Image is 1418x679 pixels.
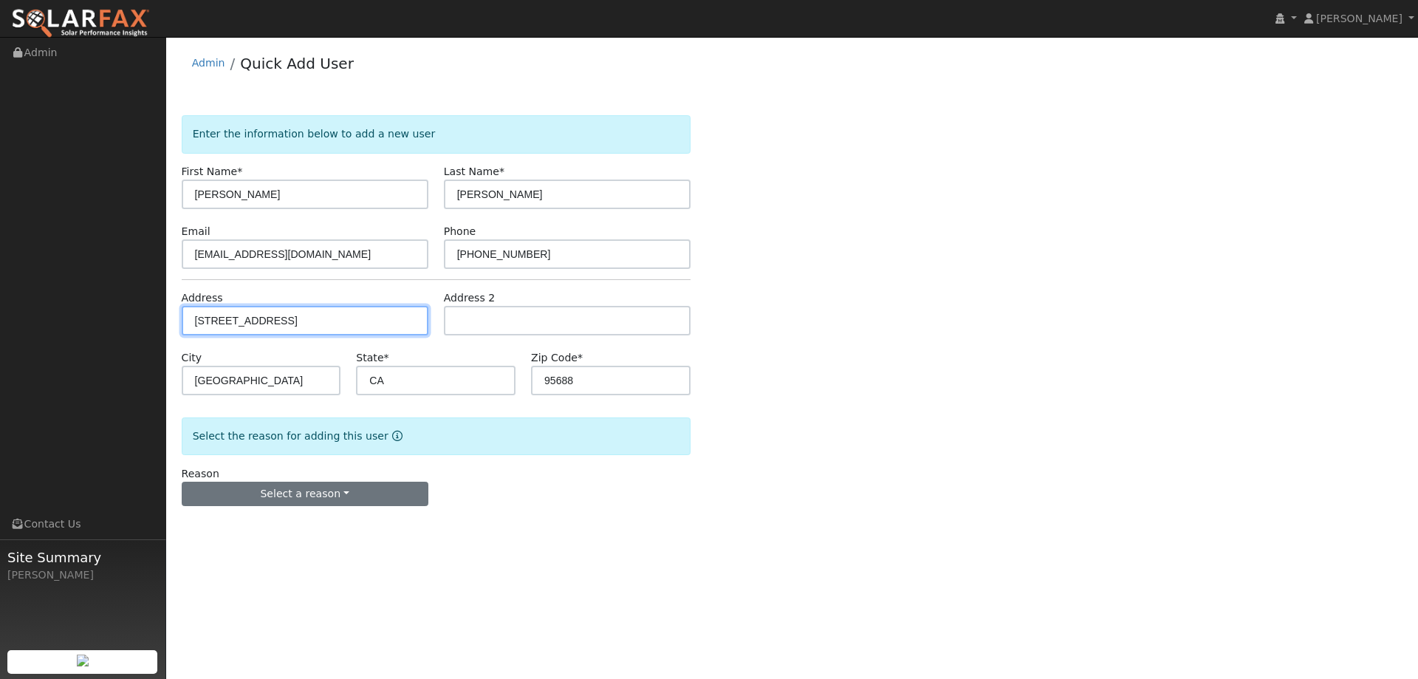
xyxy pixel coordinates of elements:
img: retrieve [77,655,89,666]
a: Quick Add User [240,55,354,72]
label: Email [182,224,210,239]
label: State [356,350,388,366]
span: Site Summary [7,547,158,567]
span: Required [578,352,583,364]
span: [PERSON_NAME] [1316,13,1402,24]
a: Reason for new user [388,430,403,442]
img: SolarFax [11,8,150,39]
label: Address [182,290,223,306]
div: Select the reason for adding this user [182,417,691,455]
span: Required [237,166,242,177]
label: City [182,350,202,366]
label: First Name [182,164,243,180]
label: Address 2 [444,290,496,306]
label: Last Name [444,164,504,180]
label: Phone [444,224,476,239]
span: Required [499,166,504,177]
label: Zip Code [531,350,583,366]
div: [PERSON_NAME] [7,567,158,583]
span: Required [384,352,389,364]
label: Reason [182,466,219,482]
div: Enter the information below to add a new user [182,115,691,153]
button: Select a reason [182,482,428,507]
a: Admin [192,57,225,69]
